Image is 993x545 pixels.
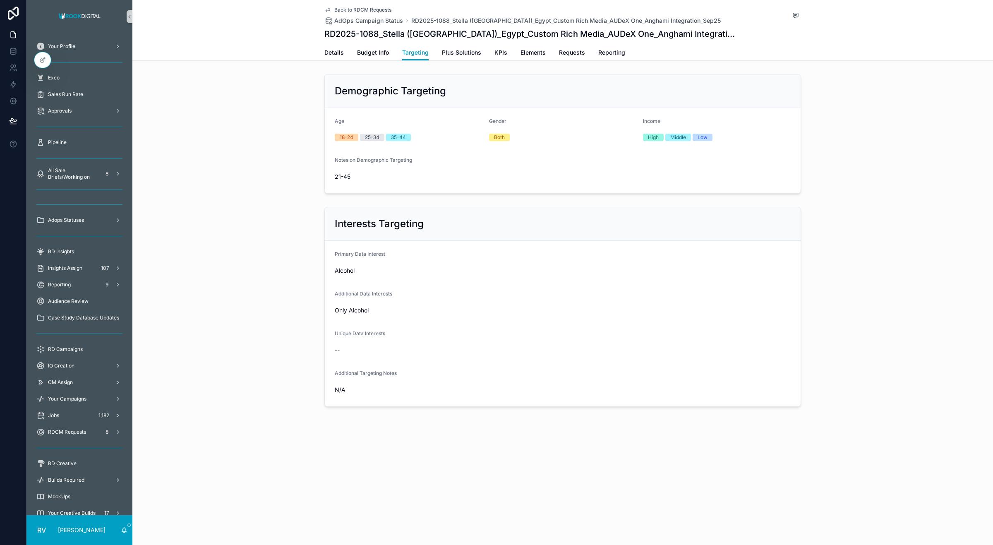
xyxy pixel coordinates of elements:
div: 8 [102,169,112,179]
a: RDCM Requests8 [31,425,127,439]
div: Low [698,134,708,141]
div: 18-24 [340,134,353,141]
span: RDCM Requests [48,429,86,435]
img: App logo [56,10,103,23]
a: Your Campaigns [31,391,127,406]
a: Your Creative Builds17 [31,506,127,521]
span: Pipeline [48,139,67,146]
a: Budget Info [357,45,389,62]
span: 21-45 [335,173,791,181]
div: scrollable content [26,33,132,515]
a: RD Campaigns [31,342,127,357]
a: AdOps Campaign Status [324,17,403,25]
div: 8 [102,427,112,437]
a: Reporting9 [31,277,127,292]
a: Plus Solutions [442,45,481,62]
span: Case Study Database Updates [48,315,119,321]
span: -- [335,346,340,354]
span: All Sale Briefs/Working on [48,167,98,180]
a: Builds Required [31,473,127,487]
div: Middle [670,134,686,141]
span: RV [37,525,46,535]
span: Notes on Demographic Targeting [335,157,412,163]
span: Additional Data Interests [335,291,392,297]
a: Jobs1,182 [31,408,127,423]
a: Pipeline [31,135,127,150]
span: Income [643,118,660,124]
span: Plus Solutions [442,48,481,57]
a: Sales Run Rate [31,87,127,102]
span: Reporting [598,48,625,57]
span: Your Campaigns [48,396,86,402]
div: Both [494,134,505,141]
a: MockUps [31,489,127,504]
div: 25-34 [365,134,379,141]
span: Adops Statuses [48,217,84,223]
span: Only Alcohol [335,306,791,315]
a: Your Profile [31,39,127,54]
span: RD Campaigns [48,346,83,353]
a: RD Insights [31,244,127,259]
div: 1,182 [96,411,112,420]
span: Requests [559,48,585,57]
span: MockUps [48,493,70,500]
a: Exco [31,70,127,85]
a: RD Creative [31,456,127,471]
span: CM Assign [48,379,73,386]
span: Additional Targeting Notes [335,370,397,376]
span: Approvals [48,108,72,114]
a: RD2025-1088_Stella ([GEOGRAPHIC_DATA])_Egypt_Custom Rich Media_AUDeX One_Anghami Integration_Sep25 [411,17,721,25]
span: RD Creative [48,460,77,467]
a: Reporting [598,45,625,62]
h1: RD2025-1088_Stella ([GEOGRAPHIC_DATA])_Egypt_Custom Rich Media_AUDeX One_Anghami Integration_Sep25 [324,28,739,40]
span: N/A [335,386,791,394]
span: Gender [489,118,506,124]
div: 35-44 [391,134,406,141]
span: Your Profile [48,43,75,50]
a: Audience Review [31,294,127,309]
span: AdOps Campaign Status [334,17,403,25]
span: Jobs [48,412,59,419]
span: RD Insights [48,248,74,255]
span: Budget Info [357,48,389,57]
a: Back to RDCM Requests [324,7,391,13]
span: Sales Run Rate [48,91,83,98]
h2: Interests Targeting [335,217,424,230]
span: Unique Data Interests [335,330,385,336]
a: Elements [520,45,546,62]
a: Details [324,45,344,62]
a: All Sale Briefs/Working on8 [31,166,127,181]
span: Builds Required [48,477,84,483]
span: Targeting [402,48,429,57]
h2: Demographic Targeting [335,84,446,98]
span: Audience Review [48,298,89,305]
div: 9 [102,280,112,290]
span: Primary Data Interest [335,251,385,257]
span: KPIs [494,48,507,57]
a: KPIs [494,45,507,62]
div: High [648,134,659,141]
span: Exco [48,74,60,81]
span: Reporting [48,281,71,288]
span: Insights Assign [48,265,82,271]
div: 17 [102,508,112,518]
a: Approvals [31,103,127,118]
p: [PERSON_NAME] [58,526,106,534]
a: Insights Assign107 [31,261,127,276]
span: Elements [520,48,546,57]
span: Alcohol [335,266,791,275]
span: Your Creative Builds [48,510,96,516]
div: 107 [98,263,112,273]
span: Age [335,118,344,124]
a: IO Creation [31,358,127,373]
span: IO Creation [48,363,74,369]
a: Case Study Database Updates [31,310,127,325]
span: Back to RDCM Requests [334,7,391,13]
a: CM Assign [31,375,127,390]
a: Targeting [402,45,429,61]
a: Adops Statuses [31,213,127,228]
a: Requests [559,45,585,62]
span: Details [324,48,344,57]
